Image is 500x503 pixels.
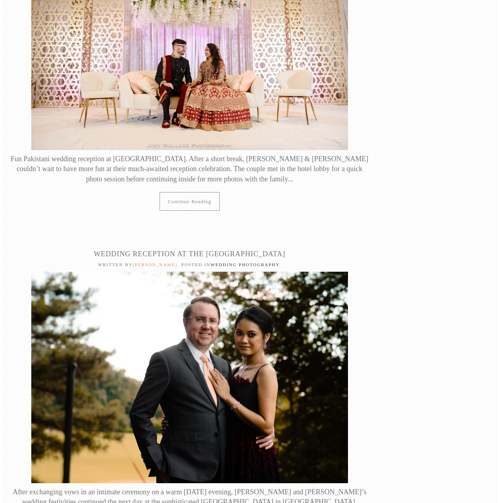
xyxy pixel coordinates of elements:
[94,250,285,258] a: Wedding Reception at the [GEOGRAPHIC_DATA]
[31,373,348,381] a: Wedding reception at the Capital City Club
[211,262,279,267] a: Wedding Photography
[11,154,369,184] div: Fun Pakistani wedding reception at [GEOGRAPHIC_DATA]. After a short break, [PERSON_NAME] & [PERSO...
[31,40,348,48] a: Pakistani Muslim Wedding Reception At Westin Buckhead Atlanta
[133,262,177,267] a: [PERSON_NAME]
[31,272,348,483] img: Wedding reception at the Capital City Club
[160,192,220,211] a: Continue reading
[11,261,369,268] p: Written by . Posted in .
